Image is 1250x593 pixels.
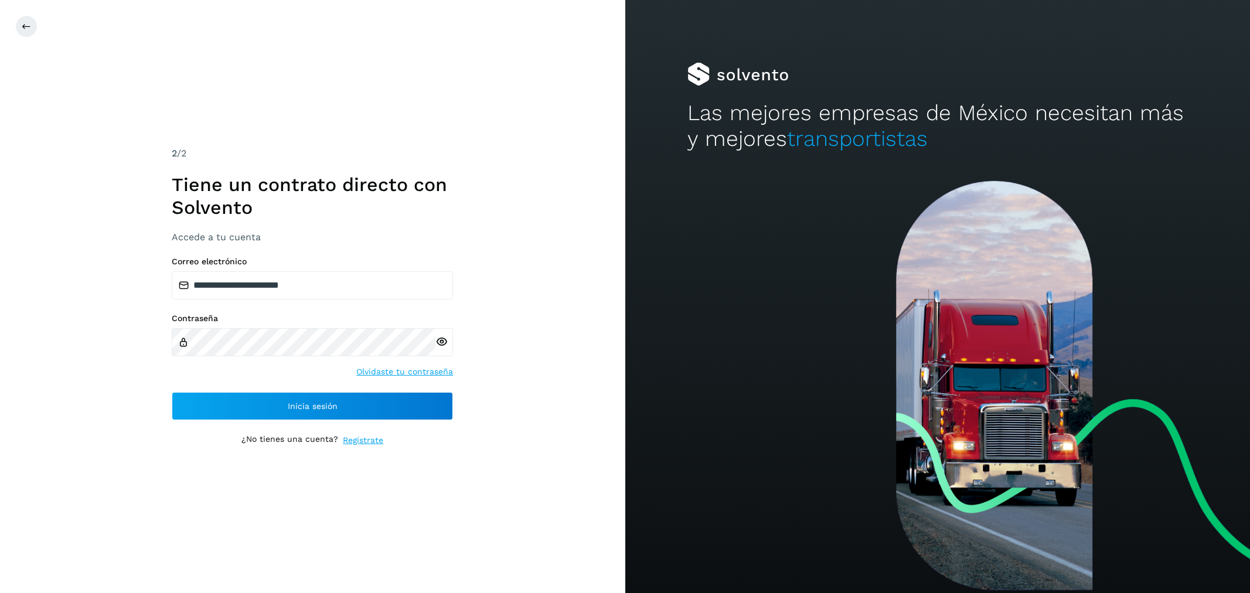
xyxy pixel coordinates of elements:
span: transportistas [787,126,928,151]
span: Inicia sesión [288,402,338,410]
label: Contraseña [172,313,453,323]
p: ¿No tienes una cuenta? [241,434,338,447]
h1: Tiene un contrato directo con Solvento [172,173,453,219]
h2: Las mejores empresas de México necesitan más y mejores [687,100,1187,152]
button: Inicia sesión [172,392,453,420]
label: Correo electrónico [172,257,453,267]
span: 2 [172,148,177,159]
a: Regístrate [343,434,383,447]
h3: Accede a tu cuenta [172,231,453,243]
div: /2 [172,146,453,161]
a: Olvidaste tu contraseña [356,366,453,378]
